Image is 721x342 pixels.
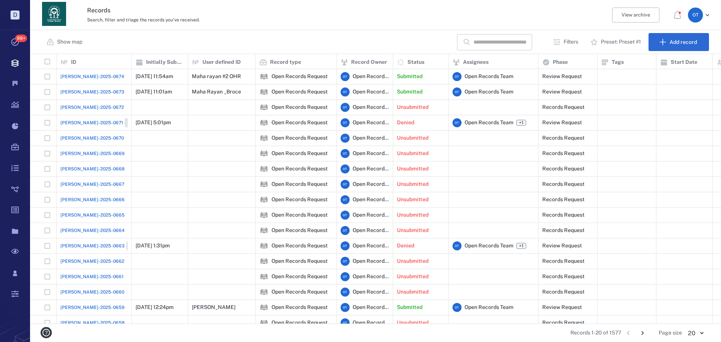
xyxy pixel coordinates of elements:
[270,59,301,66] p: Record type
[192,89,241,95] div: Maha Rayan _Broce
[272,151,328,156] div: Open Records Request
[353,73,389,80] span: Open Records Team
[453,72,462,81] div: O T
[42,2,66,26] img: Georgia Department of Human Services logo
[272,212,328,218] div: Open Records Request
[397,134,428,142] p: Unsubmitted
[397,119,414,127] p: Denied
[517,243,525,249] span: +1
[542,274,585,279] div: Records Request
[259,118,268,127] div: Open Records Request
[259,257,268,266] div: Open Records Request
[341,257,350,266] div: O T
[542,289,585,295] div: Records Request
[453,241,462,250] div: O T
[272,274,328,279] div: Open Records Request
[516,120,526,126] span: +1
[272,181,328,187] div: Open Records Request
[272,197,328,202] div: Open Records Request
[272,135,328,141] div: Open Records Request
[259,241,268,250] div: Open Records Request
[612,59,624,66] p: Tags
[353,165,389,173] span: Open Records Team
[126,120,144,126] span: Closed
[42,2,66,29] a: Go home
[136,242,170,250] p: [DATE] 1:31pm
[259,87,268,96] div: Open Records Request
[353,88,389,96] span: Open Records Team
[341,103,350,112] div: O T
[259,103,268,112] img: icon Open Records Request
[397,73,422,80] p: Submitted
[517,120,525,126] span: +1
[192,304,235,310] div: [PERSON_NAME]
[397,211,428,219] p: Unsubmitted
[341,226,350,235] div: O T
[542,120,582,125] div: Review Request
[259,180,268,189] img: icon Open Records Request
[353,134,389,142] span: Open Records Team
[397,88,422,96] p: Submitted
[87,17,200,23] span: Search, filter and triage the records you've received.
[259,272,268,281] div: Open Records Request
[659,329,682,337] span: Page size
[453,87,462,96] div: O T
[259,318,268,327] img: icon Open Records Request
[353,211,389,219] span: Open Records Team
[353,150,389,157] span: Open Records Team
[272,243,328,249] div: Open Records Request
[60,135,124,142] a: [PERSON_NAME]-2025-0670
[542,74,582,79] div: Review Request
[259,180,268,189] div: Open Records Request
[341,195,350,204] div: O T
[60,89,124,95] a: [PERSON_NAME]-2025-0673
[516,243,526,249] span: +1
[564,38,578,46] p: Filters
[465,119,513,127] span: Open Records Team
[60,166,125,172] a: [PERSON_NAME]-2025-0668
[259,87,268,96] img: icon Open Records Request
[397,165,428,173] p: Unsubmitted
[341,318,350,327] div: O T
[60,258,124,265] a: [PERSON_NAME]-2025-0662
[341,272,350,281] div: O T
[136,73,173,80] p: [DATE] 11:54am
[553,59,568,66] p: Phase
[136,119,171,127] p: [DATE] 5:01pm
[351,59,387,66] p: Record Owner
[272,227,328,233] div: Open Records Request
[60,304,125,311] span: [PERSON_NAME]-2025-0659
[341,288,350,297] div: O T
[272,304,328,310] div: Open Records Request
[272,89,328,95] div: Open Records Request
[259,195,268,204] img: icon Open Records Request
[259,72,268,81] img: icon Open Records Request
[341,164,350,173] div: O T
[259,257,268,266] img: icon Open Records Request
[259,134,268,143] div: Open Records Request
[397,319,428,327] p: Unsubmitted
[397,181,428,188] p: Unsubmitted
[397,304,422,311] p: Submitted
[397,104,428,111] p: Unsubmitted
[192,74,241,79] div: Maha rayan #2 OHR
[60,73,124,80] a: [PERSON_NAME]-2025-0674
[60,227,125,234] a: [PERSON_NAME]-2025-0664
[272,320,328,325] div: Open Records Request
[353,304,389,311] span: Open Records Team
[341,149,350,158] div: O T
[397,258,428,265] p: Unsubmitted
[60,212,125,218] a: [PERSON_NAME]-2025-0665
[272,104,328,110] div: Open Records Request
[11,11,20,20] p: D
[60,289,124,295] a: [PERSON_NAME]-2025-0660
[542,320,585,325] div: Records Request
[621,327,650,339] nav: pagination navigation
[38,324,55,341] button: help
[60,241,147,250] a: [PERSON_NAME]-2025-0663
[259,211,268,220] img: icon Open Records Request
[549,33,584,51] button: Filters
[601,38,641,46] p: Preset: Preset #1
